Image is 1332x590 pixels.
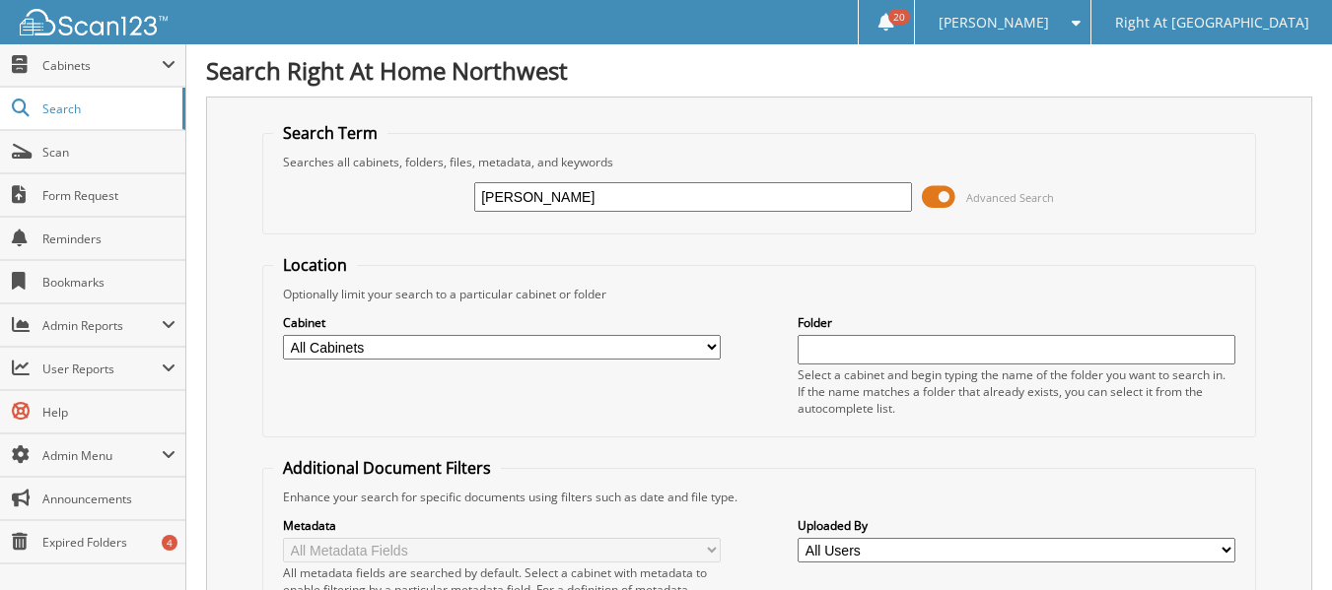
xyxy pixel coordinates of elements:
[1115,17,1309,29] span: Right At [GEOGRAPHIC_DATA]
[273,154,1245,170] div: Searches all cabinets, folders, files, metadata, and keywords
[42,144,175,161] span: Scan
[42,274,175,291] span: Bookmarks
[888,9,910,25] span: 20
[42,447,162,464] span: Admin Menu
[42,100,173,117] span: Search
[798,517,1235,534] label: Uploaded By
[42,361,162,377] span: User Reports
[283,314,721,331] label: Cabinet
[798,314,1235,331] label: Folder
[283,517,721,534] label: Metadata
[42,404,175,421] span: Help
[42,230,175,247] span: Reminders
[939,17,1049,29] span: [PERSON_NAME]
[42,491,175,507] span: Announcements
[798,366,1235,417] div: Select a cabinet and begin typing the name of the folder you want to search in. If the name match...
[273,489,1245,505] div: Enhance your search for specific documents using filters such as date and file type.
[162,535,177,551] div: 4
[273,122,387,144] legend: Search Term
[273,254,357,276] legend: Location
[42,317,162,334] span: Admin Reports
[273,457,501,479] legend: Additional Document Filters
[20,9,168,35] img: scan123-logo-white.svg
[42,57,162,74] span: Cabinets
[42,534,175,551] span: Expired Folders
[966,190,1054,205] span: Advanced Search
[273,286,1245,302] div: Optionally limit your search to a particular cabinet or folder
[42,187,175,204] span: Form Request
[1233,495,1332,590] iframe: Chat Widget
[206,54,1312,87] h1: Search Right At Home Northwest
